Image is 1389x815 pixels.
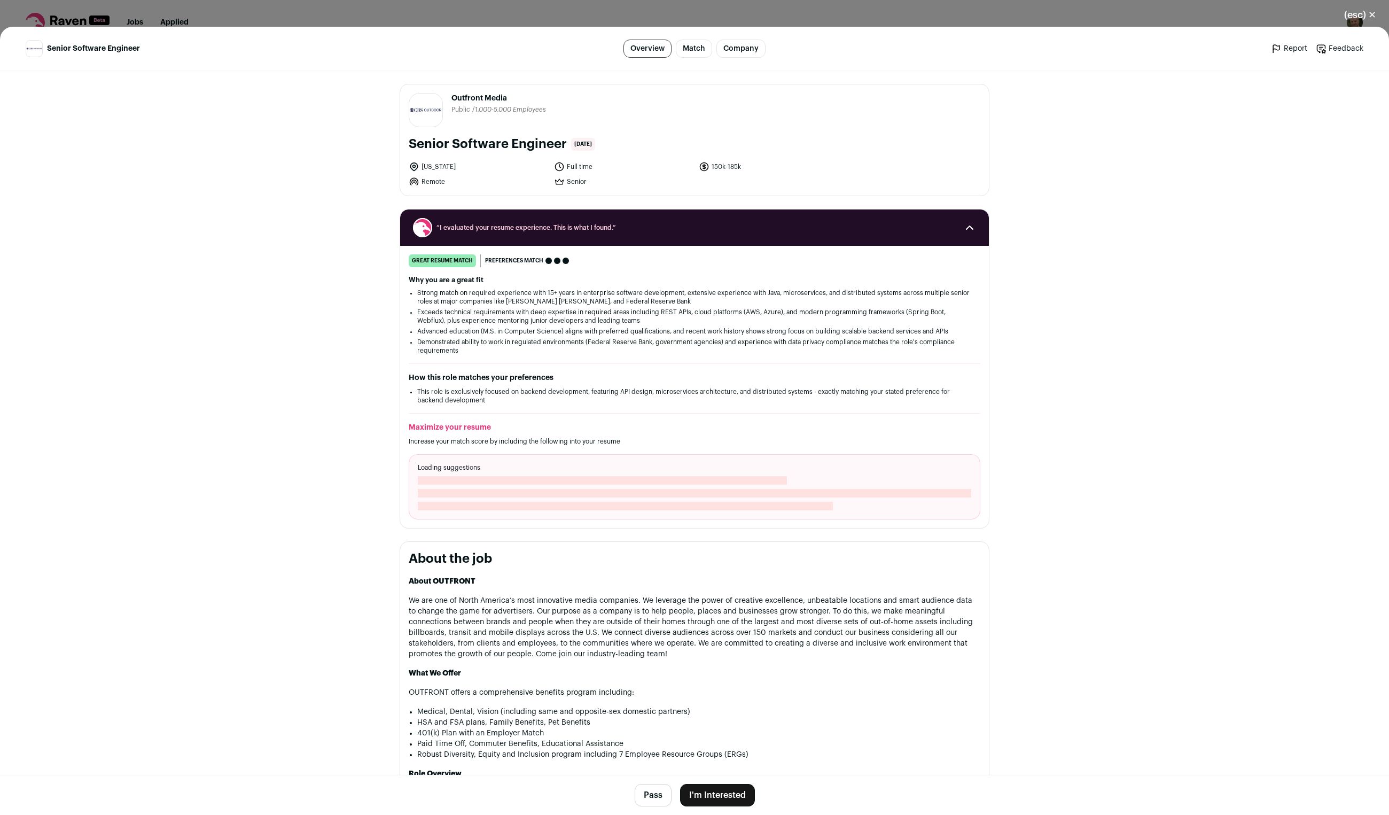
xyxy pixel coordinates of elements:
[47,43,140,54] span: Senior Software Engineer
[554,161,693,172] li: Full time
[409,595,980,659] p: We are one of North America’s most innovative media companies. We leverage the power of creative ...
[409,161,548,172] li: [US_STATE]
[417,717,980,728] li: HSA and FSA plans, Family Benefits, Pet Benefits
[417,387,972,405] li: This role is exclusively focused on backend development, featuring API design, microservices arch...
[680,784,755,806] button: I'm Interested
[409,107,442,113] img: 28f580d49a0b350a134b79994ccdde964a907777911db54301e34885ced5eace.jpg
[716,40,766,58] a: Company
[409,454,980,519] div: Loading suggestions
[409,670,461,677] strong: What We Offer
[417,707,980,717] li: Medical, Dental, Vision (including same and opposite-sex domestic partners)
[451,93,546,104] span: Outfront Media
[409,422,980,433] h2: Maximize your resume
[417,308,972,325] li: Exceeds technical requirements with deep expertise in required areas including REST APIs, cloud p...
[409,770,462,778] strong: Role Overview
[417,338,972,355] li: Demonstrated ability to work in regulated environments (Federal Reserve Bank, government agencies...
[409,276,980,284] h2: Why you are a great fit
[409,437,980,446] p: Increase your match score by including the following into your resume
[417,289,972,306] li: Strong match on required experience with 15+ years in enterprise software development, extensive ...
[451,106,472,114] li: Public
[699,161,838,172] li: 150k-185k
[409,687,980,698] p: OUTFRONT offers a comprehensive benefits program including:
[472,106,546,114] li: /
[409,578,475,585] strong: About OUTFRONT
[571,138,595,151] span: [DATE]
[409,254,476,267] div: great resume match
[417,327,972,336] li: Advanced education (M.S. in Computer Science) aligns with preferred qualifications, and recent wo...
[417,739,980,749] li: Paid Time Off, Commuter Benefits, Educational Assistance
[1316,43,1363,54] a: Feedback
[485,255,543,266] span: Preferences match
[1331,3,1389,27] button: Close modal
[26,48,42,50] img: 28f580d49a0b350a134b79994ccdde964a907777911db54301e34885ced5eace.jpg
[623,40,672,58] a: Overview
[436,223,953,232] span: “I evaluated your resume experience. This is what I found.”
[409,550,980,568] h2: About the job
[554,176,693,187] li: Senior
[409,176,548,187] li: Remote
[409,136,567,153] h1: Senior Software Engineer
[475,106,546,113] span: 1,000-5,000 Employees
[676,40,712,58] a: Match
[417,749,980,760] li: Robust Diversity, Equity and Inclusion program including 7 Employee Resource Groups (ERGs)
[417,728,980,739] li: 401(k) Plan with an Employer Match
[1271,43,1307,54] a: Report
[635,784,672,806] button: Pass
[409,372,980,383] h2: How this role matches your preferences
